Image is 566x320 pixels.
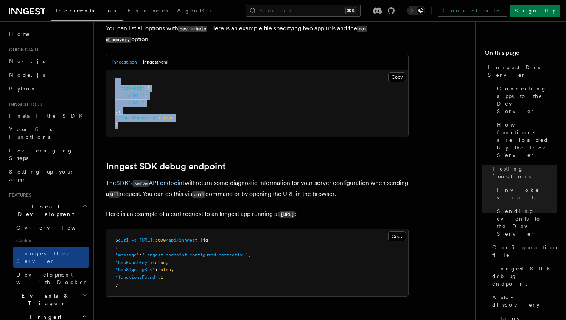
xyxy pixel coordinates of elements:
span: Auto-discovery [492,294,557,309]
span: 3000 [155,238,166,243]
span: Overview [16,225,94,231]
a: Inngest Dev Server [485,61,557,82]
a: Overview [13,221,89,235]
span: Sending events to the Dev Server [497,207,557,238]
span: [URL]: [139,238,155,243]
a: Inngest SDK debug endpoint [489,262,557,290]
span: { [115,78,118,84]
span: "[URL]" [126,100,145,106]
span: Python [9,85,37,92]
span: Home [9,30,30,38]
a: Next.js [6,54,89,68]
span: } [115,282,118,287]
button: Local Development [6,200,89,221]
span: [ [147,85,150,91]
span: curl [118,238,129,243]
a: Sending events to the Dev Server [494,204,557,241]
a: SDK'sserveAPI endpoint [116,179,185,186]
a: AgentKit [173,2,222,20]
span: , [166,260,168,265]
span: Documentation [56,8,118,14]
button: inngest.yaml [143,54,168,70]
a: Home [6,27,89,41]
span: Quick start [6,47,39,53]
a: Inngest Dev Server [13,247,89,268]
span: $ [115,238,118,243]
span: : [139,252,142,258]
span: jq [203,238,208,243]
span: : [145,85,147,91]
a: How functions are loaded by the Dev Server [494,118,557,162]
a: Node.js [6,68,89,82]
a: Your first Functions [6,123,89,144]
button: inngest.json [112,54,137,70]
span: } [115,123,118,128]
span: "hasSigningKey" [115,267,155,272]
span: Development with Docker [16,272,87,285]
a: Development with Docker [13,268,89,289]
span: "message" [115,252,139,258]
kbd: ⌘K [345,7,356,14]
span: "Inngest endpoint configured correctly." [142,252,248,258]
span: Leveraging Steps [9,148,73,161]
span: "functionsFound" [115,275,158,280]
span: , [248,252,250,258]
span: | [200,238,203,243]
span: Your first Functions [9,126,54,140]
span: { [115,245,118,250]
span: 1 [160,275,163,280]
a: Leveraging Steps [6,144,89,165]
code: GET [109,191,120,198]
button: Toggle dark mode [407,6,425,15]
a: Install the SDK [6,109,89,123]
span: false [158,267,171,272]
span: Invoke via UI [497,186,557,201]
span: Inngest tour [6,101,42,107]
code: [URL] [279,211,295,218]
span: Inngest Dev Server [488,64,557,79]
code: dev --help [178,26,207,32]
a: Configuration file [489,241,557,262]
span: Install the SDK [9,113,87,119]
span: false [152,260,166,265]
span: Examples [128,8,168,14]
span: , [118,108,121,113]
code: curl [192,191,205,198]
span: "no-discovery" [121,115,158,120]
span: "[URL]" [126,93,145,98]
span: Configuration file [492,244,561,259]
span: Testing functions [492,165,557,180]
p: Here is an example of a curl request to an Inngest app running at : [106,209,409,220]
span: true [163,115,174,120]
span: : [155,267,158,272]
div: Local Development [6,221,89,289]
a: Contact sales [438,5,507,17]
h4: On this page [485,48,557,61]
span: "hasEventKey" [115,260,150,265]
a: Documentation [51,2,123,21]
span: Next.js [9,58,45,64]
span: : [158,275,160,280]
span: How functions are loaded by the Dev Server [497,121,557,159]
p: The will return some diagnostic information for your server configuration when sending a request.... [106,178,409,200]
span: Inngest Dev Server [16,250,81,264]
a: Invoke via UI [494,183,557,204]
code: no-discovery [106,26,367,43]
a: Python [6,82,89,95]
a: Testing functions [489,162,557,183]
span: Guides [13,235,89,247]
span: /api/inngest [166,238,197,243]
a: Inngest SDK debug endpoint [106,161,226,172]
span: : [150,260,152,265]
button: Copy [388,231,406,241]
span: , [145,93,147,98]
button: Events & Triggers [6,289,89,310]
a: Setting up your app [6,165,89,186]
button: Search...⌘K [246,5,361,17]
span: Features [6,192,31,198]
code: serve [133,180,149,187]
a: Auto-discovery [489,290,557,312]
span: ] [115,108,118,113]
span: Local Development [6,203,82,218]
span: "sdk-url" [121,85,145,91]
